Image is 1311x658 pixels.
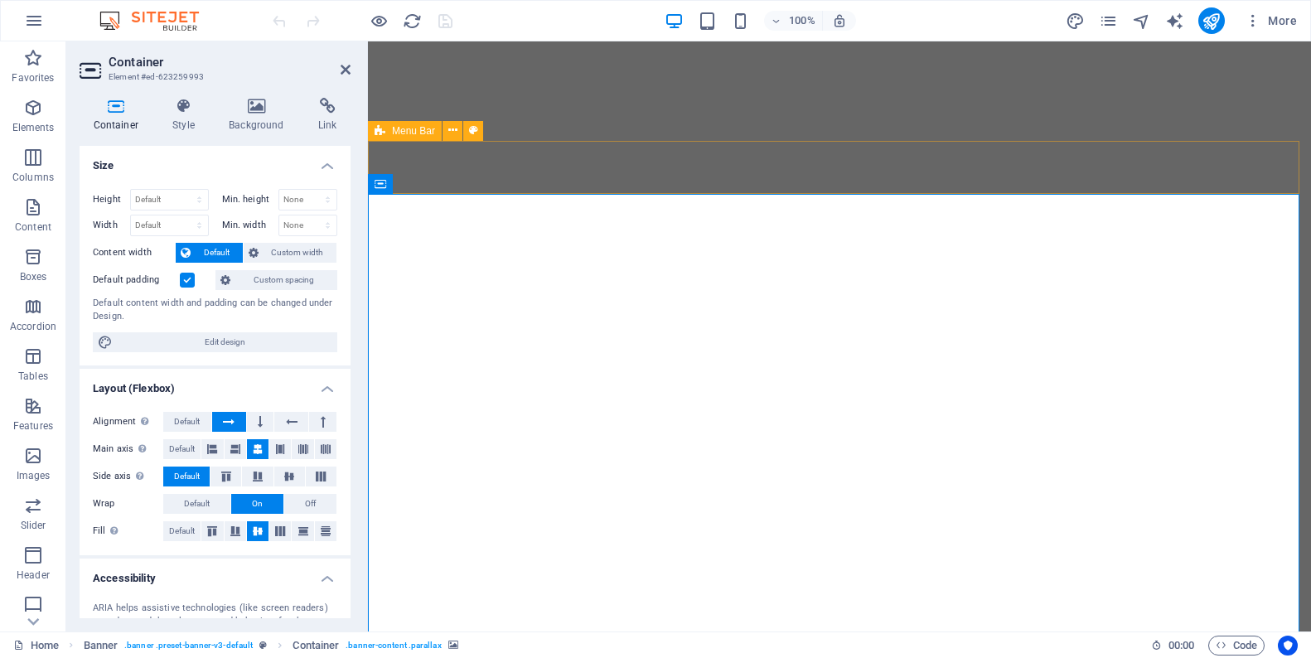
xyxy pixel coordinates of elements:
span: Click to select. Double-click to edit [84,636,119,656]
button: Off [284,494,336,514]
h4: Style [159,98,215,133]
p: Elements [12,121,55,134]
label: Width [93,220,130,230]
h3: Element #ed-623259993 [109,70,317,85]
button: design [1066,11,1086,31]
p: Content [15,220,51,234]
label: Content width [93,243,176,263]
button: Usercentrics [1278,636,1298,656]
span: Default [169,439,195,459]
i: This element contains a background [448,641,458,650]
i: Reload page [403,12,422,31]
i: On resize automatically adjust zoom level to fit chosen device. [832,13,847,28]
label: Side axis [93,467,163,486]
button: Click here to leave preview mode and continue editing [369,11,389,31]
span: More [1245,12,1297,29]
span: Code [1216,636,1257,656]
i: Pages (Ctrl+Alt+S) [1099,12,1118,31]
button: pages [1099,11,1119,31]
h2: Container [109,55,351,70]
h6: 100% [789,11,815,31]
p: Boxes [20,270,47,283]
button: Default [163,521,201,541]
button: publish [1198,7,1225,34]
button: Edit design [93,332,337,352]
span: Default [174,467,200,486]
p: Accordion [10,320,56,333]
a: Click to cancel selection. Double-click to open Pages [13,636,59,656]
label: Alignment [93,412,163,432]
label: Height [93,195,130,204]
h4: Layout (Flexbox) [80,369,351,399]
span: Menu Bar [392,126,435,136]
button: Default [163,467,210,486]
button: More [1238,7,1304,34]
button: reload [402,11,422,31]
button: Custom spacing [215,270,337,290]
label: Min. width [222,220,278,230]
label: Default padding [93,270,180,290]
button: Default [176,243,243,263]
span: Edit design [118,332,332,352]
span: . banner .preset-banner-v3-default [124,636,253,656]
i: This element is a customizable preset [259,641,267,650]
span: Custom width [264,243,332,263]
label: Min. height [222,195,278,204]
p: Tables [18,370,48,383]
span: Click to select. Double-click to edit [293,636,339,656]
nav: breadcrumb [84,636,458,656]
p: Images [17,469,51,482]
label: Fill [93,521,163,541]
span: . banner-content .parallax [346,636,441,656]
span: : [1180,639,1183,651]
i: Publish [1202,12,1221,31]
span: 00 00 [1168,636,1194,656]
p: Slider [21,519,46,532]
label: Main axis [93,439,163,459]
span: Default [169,521,195,541]
p: Header [17,568,50,582]
h4: Accessibility [80,559,351,588]
div: Default content width and padding can be changed under Design. [93,297,337,324]
span: Custom spacing [235,270,332,290]
i: Design (Ctrl+Alt+Y) [1066,12,1085,31]
h4: Size [80,146,351,176]
button: On [231,494,283,514]
p: Columns [12,171,54,184]
button: text_generator [1165,11,1185,31]
button: Code [1208,636,1265,656]
label: Wrap [93,494,163,514]
i: AI Writer [1165,12,1184,31]
span: Default [184,494,210,514]
p: Favorites [12,71,54,85]
p: Features [13,419,53,433]
h4: Background [215,98,305,133]
span: Off [305,494,316,514]
button: Default [163,412,211,432]
button: Custom width [244,243,337,263]
button: 100% [764,11,823,31]
button: navigator [1132,11,1152,31]
div: ARIA helps assistive technologies (like screen readers) to understand the role, state, and behavi... [93,602,337,643]
h6: Session time [1151,636,1195,656]
h4: Link [304,98,351,133]
span: On [252,494,263,514]
h4: Container [80,98,159,133]
button: Default [163,439,201,459]
span: Default [174,412,200,432]
span: Default [196,243,238,263]
img: Editor Logo [95,11,220,31]
button: Default [163,494,230,514]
